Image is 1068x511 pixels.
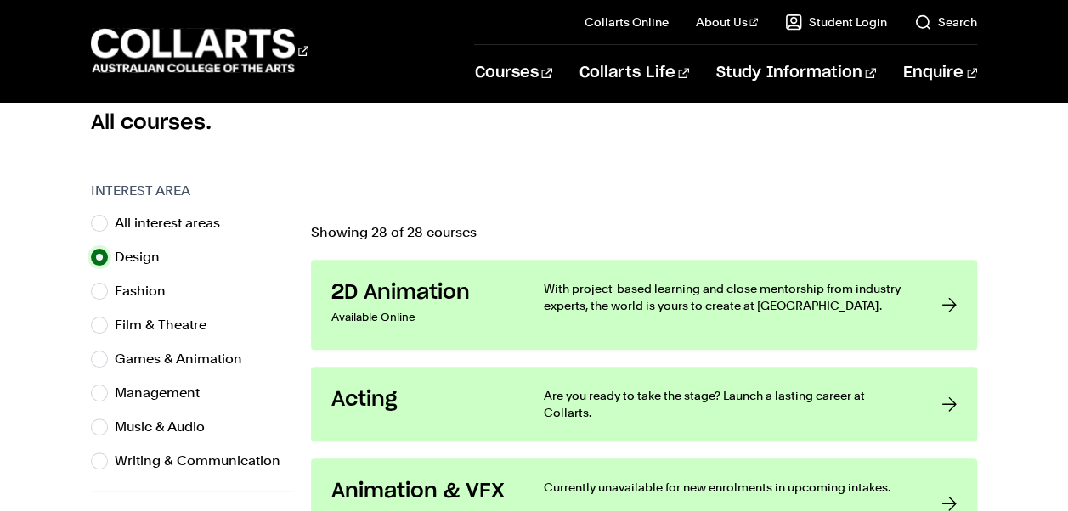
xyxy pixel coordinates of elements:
label: Music & Audio [115,415,218,439]
div: Go to homepage [91,26,308,75]
h3: Animation & VFX [331,479,510,504]
a: Search [914,14,977,31]
a: Acting Are you ready to take the stage? Launch a lasting career at Collarts. [311,367,977,441]
p: Showing 28 of 28 courses [311,226,977,239]
a: Collarts Online [585,14,669,31]
a: Study Information [716,45,876,101]
p: Currently unavailable for new enrolments in upcoming intakes. [544,479,907,496]
label: Management [115,381,213,405]
a: Collarts Life [579,45,689,101]
h3: 2D Animation [331,280,510,306]
a: Enquire [903,45,977,101]
a: Courses [474,45,551,101]
label: Fashion [115,279,179,303]
label: Film & Theatre [115,313,220,337]
a: About Us [696,14,759,31]
label: Design [115,245,173,269]
a: 2D Animation Available Online With project-based learning and close mentorship from industry expe... [311,260,977,350]
h2: All courses. [91,109,977,137]
label: Writing & Communication [115,449,294,473]
p: With project-based learning and close mentorship from industry experts, the world is yours to cre... [544,280,907,314]
p: Available Online [331,306,510,329]
label: All interest areas [115,211,234,235]
h3: Acting [331,387,510,413]
h3: Interest Area [91,181,294,201]
p: Are you ready to take the stage? Launch a lasting career at Collarts. [544,387,907,421]
a: Student Login [785,14,887,31]
label: Games & Animation [115,347,256,371]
